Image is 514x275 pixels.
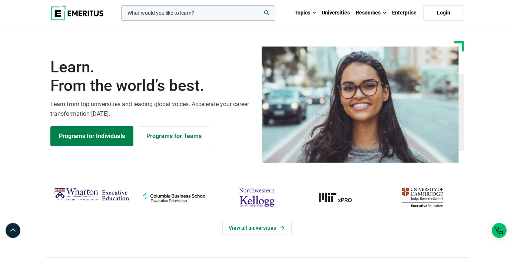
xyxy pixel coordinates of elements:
img: MIT xPRO [302,185,377,210]
img: cambridge-judge-business-school [385,185,460,210]
input: woocommerce-product-search-field-0 [121,5,275,21]
a: Login [423,5,464,21]
span: From the world’s best. [50,76,253,95]
a: Explore Programs [50,126,133,146]
a: View Universities [222,221,292,235]
img: Wharton Executive Education [54,185,129,204]
img: columbia-business-school [137,185,212,210]
a: MIT-xPRO [302,185,377,210]
h1: Learn. [50,58,253,95]
p: Learn from top universities and leading global voices. Accelerate your career transformation [DATE]. [50,99,253,118]
img: northwestern-kellogg [219,185,295,210]
img: Learn from the world's best [262,46,459,163]
a: Explore for Business [138,126,210,146]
